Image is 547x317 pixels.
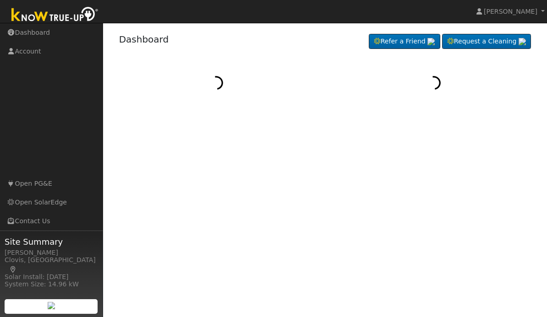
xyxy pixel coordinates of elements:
span: [PERSON_NAME] [484,8,537,15]
img: Know True-Up [7,5,103,26]
img: retrieve [48,302,55,309]
a: Map [9,266,17,273]
a: Dashboard [119,34,169,45]
div: [PERSON_NAME] [5,248,98,258]
a: Refer a Friend [369,34,440,49]
a: Request a Cleaning [442,34,531,49]
div: System Size: 14.96 kW [5,279,98,289]
img: retrieve [427,38,435,45]
div: Solar Install: [DATE] [5,272,98,282]
div: Clovis, [GEOGRAPHIC_DATA] [5,255,98,274]
span: Site Summary [5,236,98,248]
img: retrieve [519,38,526,45]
